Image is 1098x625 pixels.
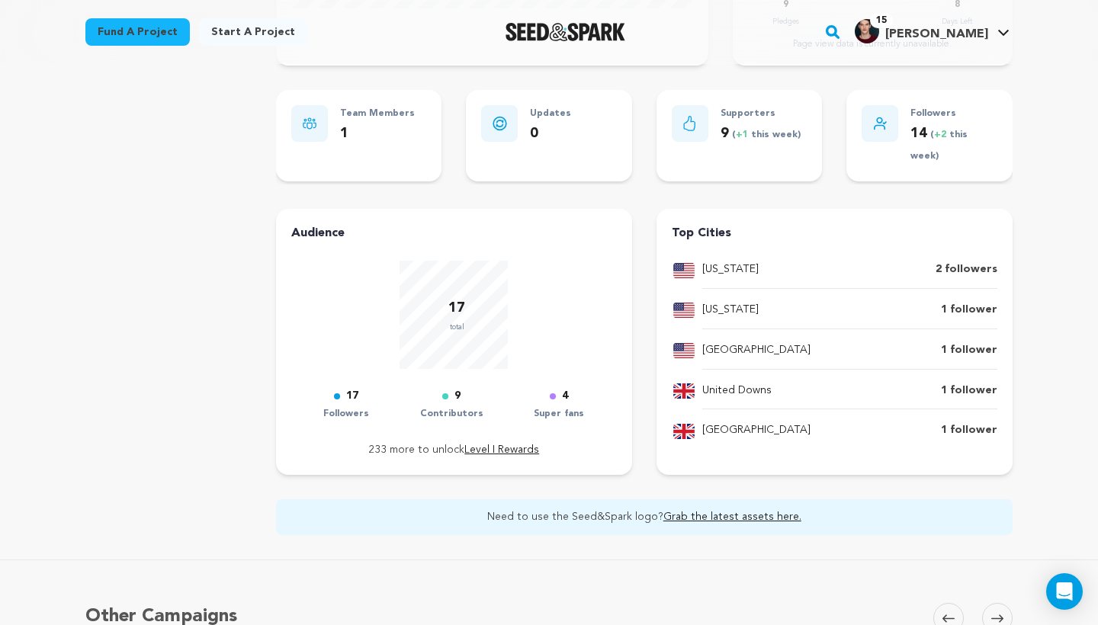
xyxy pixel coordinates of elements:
h4: Audience [291,224,617,242]
div: Open Intercom Messenger [1046,573,1083,610]
p: 17 [346,387,358,405]
span: +1 [736,130,751,139]
img: 45247138f0950c60.jpg [855,19,879,43]
span: Kyle D.'s Profile [852,16,1013,48]
span: [PERSON_NAME] [885,28,988,40]
div: Kyle D.'s Profile [855,19,988,43]
a: Start a project [199,18,307,46]
p: 9 [721,123,801,145]
p: 1 follower [941,301,997,319]
img: Seed&Spark Logo Dark Mode [506,23,625,41]
p: Supporters [721,105,801,123]
p: 1 follower [941,382,997,400]
p: [GEOGRAPHIC_DATA] [702,421,811,440]
p: Updates [530,105,571,123]
span: ( this week) [910,130,968,162]
p: Super fans [534,405,584,423]
p: 1 follower [941,421,997,440]
a: Level I Rewards [464,444,539,455]
p: Contributors [420,405,483,423]
p: 2 followers [936,261,997,279]
a: Fund a project [85,18,190,46]
p: 1 follower [941,341,997,360]
p: United Downs [702,382,772,400]
p: 14 [910,123,997,167]
p: 17 [448,297,465,319]
p: [US_STATE] [702,261,759,279]
p: Followers [323,405,369,423]
span: ( this week) [729,130,801,139]
h4: Top Cities [672,224,997,242]
a: Kyle D.'s Profile [852,16,1013,43]
p: total [448,319,465,335]
span: +2 [934,130,949,139]
p: [US_STATE] [702,301,759,319]
p: Followers [910,105,997,123]
p: 9 [454,387,461,405]
a: Grab the latest assets here. [663,511,801,522]
p: 0 [530,123,571,145]
p: 233 more to unlock [291,441,617,460]
p: Team Members [340,105,415,123]
p: [GEOGRAPHIC_DATA] [702,341,811,360]
span: 15 [870,13,893,28]
p: 4 [562,387,568,405]
p: 1 [340,123,415,145]
p: Need to use the Seed&Spark logo? [285,508,1003,527]
a: Seed&Spark Homepage [506,23,625,41]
